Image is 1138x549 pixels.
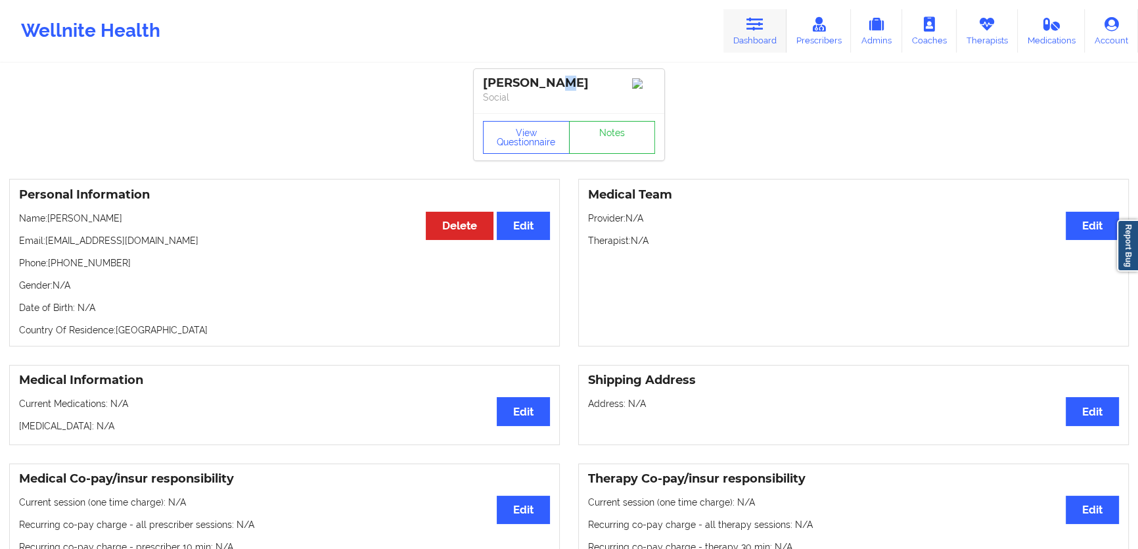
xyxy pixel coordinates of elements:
[1117,220,1138,272] a: Report Bug
[19,397,550,410] p: Current Medications: N/A
[1018,9,1085,53] a: Medications
[19,373,550,388] h3: Medical Information
[588,397,1119,410] p: Address: N/A
[588,234,1119,247] p: Therapist: N/A
[483,76,655,91] div: [PERSON_NAME]
[902,9,957,53] a: Coaches
[786,9,852,53] a: Prescribers
[1085,9,1138,53] a: Account
[483,91,655,104] p: Social
[851,9,902,53] a: Admins
[497,212,550,240] button: Edit
[1066,397,1119,425] button: Edit
[1066,212,1119,240] button: Edit
[588,518,1119,531] p: Recurring co-pay charge - all therapy sessions : N/A
[19,419,550,433] p: [MEDICAL_DATA]: N/A
[588,373,1119,388] h3: Shipping Address
[19,187,550,203] h3: Personal Information
[588,187,1119,203] h3: Medical Team
[588,471,1119,487] h3: Therapy Co-pay/insur responsibility
[19,518,550,531] p: Recurring co-pay charge - all prescriber sessions : N/A
[588,496,1119,509] p: Current session (one time charge): N/A
[632,78,655,89] img: Image%2Fplaceholer-image.png
[497,496,550,524] button: Edit
[1066,496,1119,524] button: Edit
[19,212,550,225] p: Name: [PERSON_NAME]
[569,121,656,154] a: Notes
[588,212,1119,225] p: Provider: N/A
[19,279,550,292] p: Gender: N/A
[497,397,550,425] button: Edit
[426,212,493,240] button: Delete
[19,323,550,337] p: Country Of Residence: [GEOGRAPHIC_DATA]
[723,9,786,53] a: Dashboard
[19,256,550,270] p: Phone: [PHONE_NUMBER]
[957,9,1018,53] a: Therapists
[483,121,570,154] button: View Questionnaire
[19,234,550,247] p: Email: [EMAIL_ADDRESS][DOMAIN_NAME]
[19,496,550,509] p: Current session (one time charge): N/A
[19,301,550,314] p: Date of Birth: N/A
[19,471,550,487] h3: Medical Co-pay/insur responsibility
